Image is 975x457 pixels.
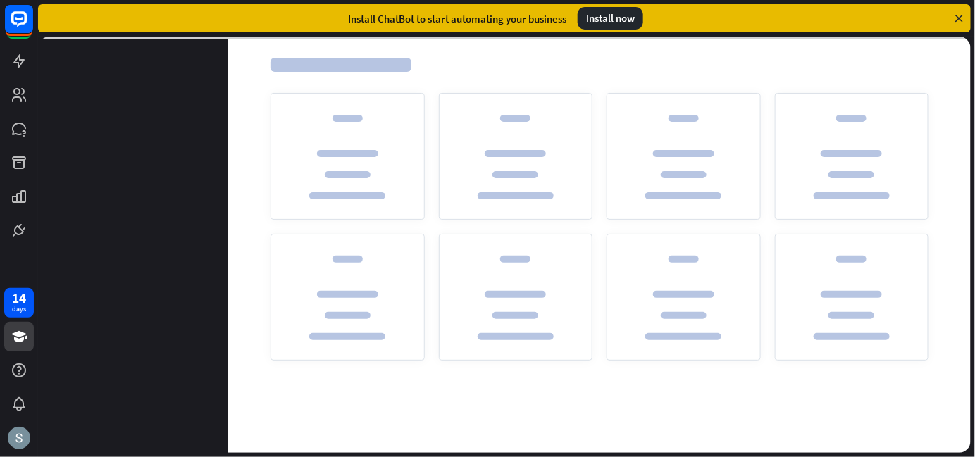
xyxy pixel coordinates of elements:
div: Install now [578,7,643,30]
div: 14 [12,292,26,304]
div: Install ChatBot to start automating your business [348,12,566,25]
a: 14 days [4,288,34,318]
div: days [12,304,26,314]
button: Open LiveChat chat widget [11,6,54,48]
